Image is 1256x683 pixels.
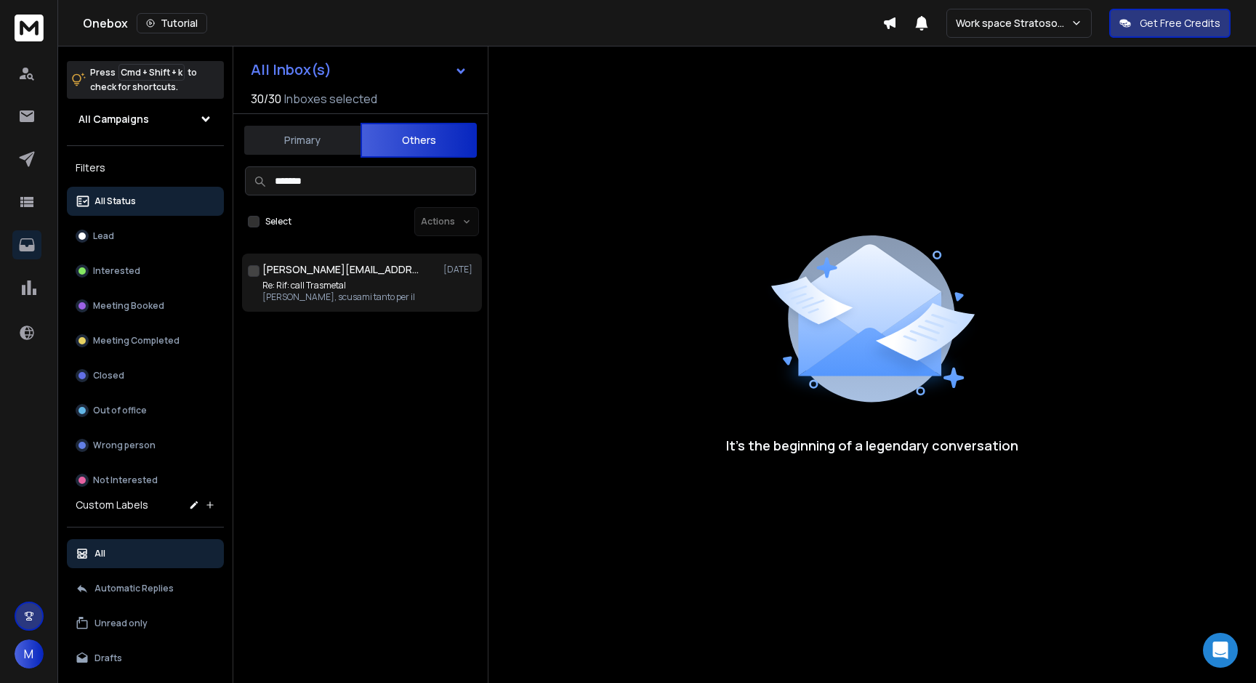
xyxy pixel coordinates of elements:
button: Closed [67,361,224,390]
h3: Filters [67,158,224,178]
button: Out of office [67,396,224,425]
p: Closed [93,370,124,381]
button: Lead [67,222,224,251]
p: [DATE] [443,264,476,275]
p: Meeting Booked [93,300,164,312]
h1: [PERSON_NAME][EMAIL_ADDRESS][DOMAIN_NAME] [262,262,422,277]
p: Not Interested [93,474,158,486]
button: Meeting Completed [67,326,224,355]
p: All [94,548,105,559]
h3: Inboxes selected [284,90,377,108]
p: Interested [93,265,140,277]
button: Interested [67,256,224,286]
button: All Status [67,187,224,216]
div: Open Intercom Messenger [1203,633,1238,668]
p: Drafts [94,652,122,664]
button: Others [361,123,477,158]
h1: All Campaigns [78,112,149,126]
p: Out of office [93,405,147,416]
label: Select [265,216,291,227]
h1: All Inbox(s) [251,62,331,77]
button: All Campaigns [67,105,224,134]
div: Onebox [83,13,882,33]
p: Press to check for shortcuts. [90,65,197,94]
span: 30 / 30 [251,90,281,108]
button: Unread only [67,609,224,638]
button: Primary [244,124,361,156]
span: Cmd + Shift + k [118,64,185,81]
p: Wrong person [93,440,156,451]
p: Unread only [94,618,148,629]
button: Not Interested [67,466,224,495]
button: Automatic Replies [67,574,224,603]
button: Tutorial [137,13,207,33]
p: Re: Rif: call Trasmetal [262,280,415,291]
button: Wrong person [67,431,224,460]
button: All Inbox(s) [239,55,479,84]
h3: Custom Labels [76,498,148,512]
button: Drafts [67,644,224,673]
p: Work space Stratosoftware [956,16,1071,31]
p: Lead [93,230,114,242]
p: Get Free Credits [1140,16,1220,31]
button: Get Free Credits [1109,9,1231,38]
button: M [15,639,44,668]
p: It’s the beginning of a legendary conversation [726,435,1018,456]
button: All [67,539,224,568]
p: [PERSON_NAME], scusami tanto per il [262,291,415,303]
p: All Status [94,195,136,207]
button: Meeting Booked [67,291,224,320]
p: Automatic Replies [94,583,174,594]
p: Meeting Completed [93,335,180,347]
